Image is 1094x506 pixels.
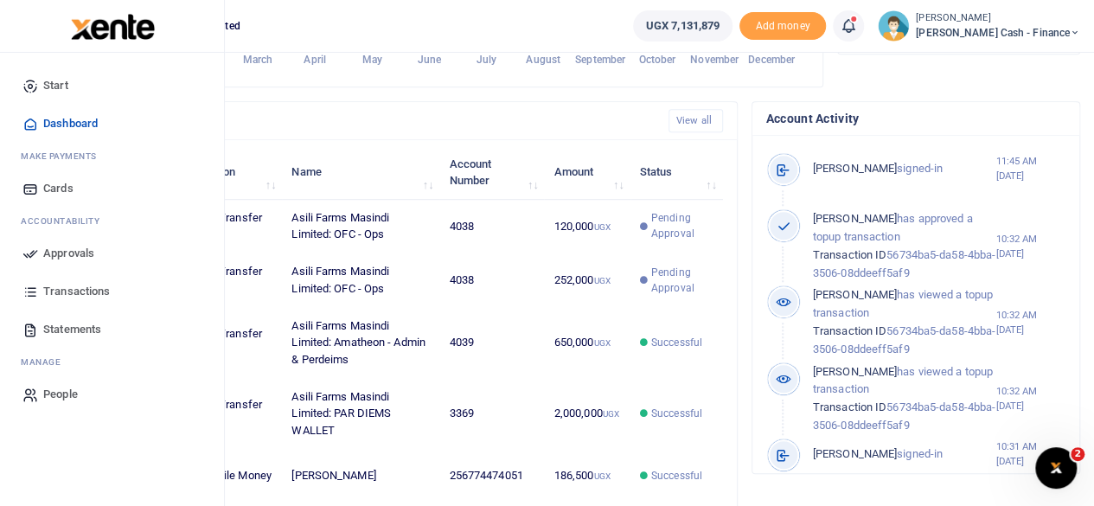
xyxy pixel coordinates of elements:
small: 10:32 AM [DATE] [995,384,1065,413]
p: has approved a topup transaction 56734ba5-da58-4bba-3506-08ddeeff5af9 [813,210,996,282]
th: Name: activate to sort column ascending [282,145,439,199]
span: Statements [43,321,101,338]
span: Successful [651,406,702,421]
a: Transactions [14,272,210,311]
li: Ac [14,208,210,234]
li: Wallet ballance [626,10,739,42]
td: 650,000 [544,307,630,378]
td: Asili Farms Masindi Limited: OFC - Ops [282,253,439,307]
tspan: September [575,54,626,66]
th: Status: activate to sort column ascending [630,145,723,199]
a: Approvals [14,234,210,272]
td: [PERSON_NAME] [282,449,439,503]
a: People [14,375,210,413]
span: Successful [651,335,702,350]
a: profile-user [PERSON_NAME] [PERSON_NAME] Cash - Finance [878,10,1080,42]
span: Approvals [43,245,94,262]
li: M [14,349,210,375]
tspan: July [476,54,496,66]
td: 2,000,000 [544,378,630,449]
td: Asili Farms Masindi Limited: OFC - Ops [282,200,439,253]
tspan: November [690,54,739,66]
th: Account Number: activate to sort column ascending [439,145,544,199]
span: [PERSON_NAME] [813,162,897,175]
td: 252,000 [544,253,630,307]
span: [PERSON_NAME] Cash - Finance [916,25,1080,41]
li: M [14,143,210,170]
small: [PERSON_NAME] [916,11,1080,26]
th: Amount: activate to sort column ascending [544,145,630,199]
tspan: May [361,54,381,66]
span: Transaction ID [813,248,886,261]
tspan: June [417,54,441,66]
span: Pending Approval [651,210,713,241]
span: UGX 7,131,879 [646,17,720,35]
tspan: August [526,54,560,66]
small: UGX [593,276,610,285]
span: [PERSON_NAME] [813,288,897,301]
a: Cards [14,170,210,208]
tspan: March [243,54,273,66]
span: Pending Approval [651,265,713,296]
a: View all [669,109,723,132]
td: 3369 [439,378,544,449]
span: Add money [739,12,826,41]
td: 4038 [439,200,544,253]
small: 10:32 AM [DATE] [995,308,1065,337]
p: signed-in [813,445,996,464]
span: Start [43,77,68,94]
a: UGX 7,131,879 [633,10,733,42]
a: Statements [14,311,210,349]
p: has viewed a topup transaction 56734ba5-da58-4bba-3506-08ddeeff5af9 [813,363,996,435]
span: Transaction ID [813,400,886,413]
td: 120,000 [544,200,630,253]
span: Cards [43,180,74,197]
span: Transactions [43,283,110,300]
span: People [43,386,78,403]
td: 4038 [439,253,544,307]
td: 4039 [439,307,544,378]
p: has viewed a topup transaction 56734ba5-da58-4bba-3506-08ddeeff5af9 [813,286,996,358]
span: Successful [651,468,702,484]
td: Asili Farms Masindi Limited: PAR DIEMS WALLET [282,378,439,449]
span: Dashboard [43,115,98,132]
span: [PERSON_NAME] [813,212,897,225]
h4: Account Activity [766,109,1065,128]
small: UGX [593,222,610,232]
small: UGX [603,409,619,419]
span: ake Payments [29,150,97,163]
iframe: Intercom live chat [1035,447,1077,489]
a: Dashboard [14,105,210,143]
img: logo-large [71,14,155,40]
td: Asili Farms Masindi Limited: Amatheon - Admin & Perdeims [282,307,439,378]
span: 2 [1071,447,1084,461]
li: Toup your wallet [739,12,826,41]
td: 186,500 [544,449,630,503]
tspan: October [639,54,677,66]
span: Transaction ID [813,324,886,337]
small: 11:45 AM [DATE] [995,154,1065,183]
small: UGX [593,338,610,348]
p: signed-in [813,160,996,178]
td: 256774474051 [439,449,544,503]
span: countability [34,215,99,227]
a: Add money [739,18,826,31]
span: [PERSON_NAME] [813,365,897,378]
img: profile-user [878,10,909,42]
tspan: April [304,54,326,66]
a: Start [14,67,210,105]
span: anage [29,355,61,368]
small: UGX [593,471,610,481]
tspan: December [748,54,796,66]
small: 10:31 AM [DATE] [995,439,1065,469]
h4: Recent Transactions [80,112,655,131]
small: 10:32 AM [DATE] [995,232,1065,261]
span: [PERSON_NAME] [813,447,897,460]
a: logo-small logo-large logo-large [69,19,155,32]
